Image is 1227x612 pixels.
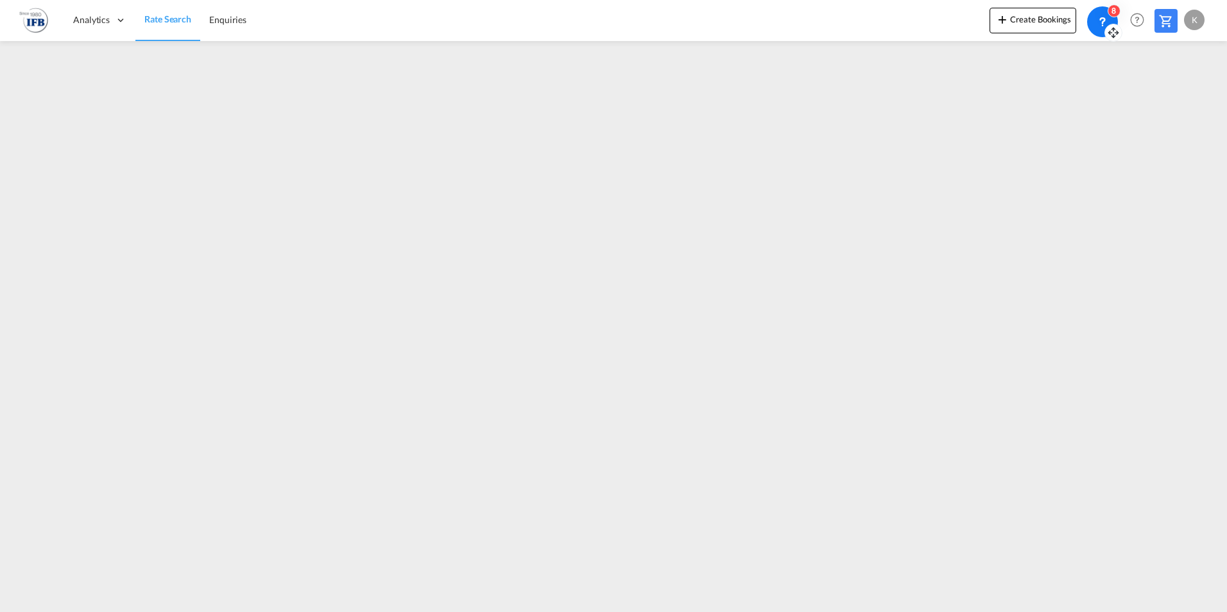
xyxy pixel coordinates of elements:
[73,13,110,26] span: Analytics
[144,13,191,24] span: Rate Search
[995,12,1010,27] md-icon: icon-plus 400-fg
[1184,10,1205,30] div: K
[19,6,48,35] img: b628ab10256c11eeb52753acbc15d091.png
[990,8,1076,33] button: icon-plus 400-fgCreate Bookings
[1126,9,1154,32] div: Help
[209,14,246,25] span: Enquiries
[1126,9,1148,31] span: Help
